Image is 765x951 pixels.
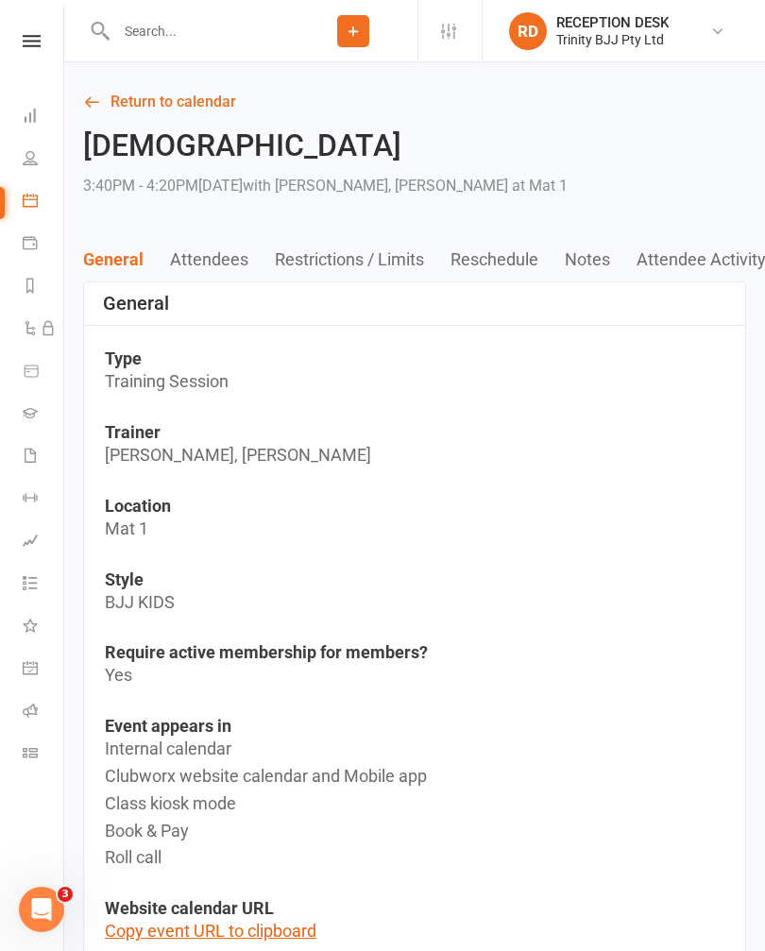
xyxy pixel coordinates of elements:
div: Class kiosk mode [105,790,724,818]
td: Event appears in [105,716,724,736]
td: [PERSON_NAME], [PERSON_NAME] [105,442,724,469]
div: Clubworx website calendar and Mobile app [105,763,724,790]
div: Internal calendar [105,736,724,763]
a: Roll call kiosk mode [23,691,65,734]
h2: [DEMOGRAPHIC_DATA] [83,129,568,162]
a: Product Sales [23,351,65,394]
td: Training Session [105,368,724,396]
td: Style [105,569,724,589]
td: Location [105,496,724,516]
a: Return to calendar [83,89,746,115]
a: Dashboard [23,96,65,139]
a: General attendance kiosk mode [23,649,65,691]
a: Class kiosk mode [23,734,65,776]
span: at Mat 1 [512,177,568,195]
div: RD [509,12,547,50]
div: Trinity BJJ Pty Ltd [556,31,669,48]
input: Search... [110,18,289,44]
a: What's New [23,606,65,649]
td: Yes [105,662,724,689]
button: Reschedule [450,249,565,269]
a: Assessments [23,521,65,564]
td: Trainer [105,422,724,442]
td: BJJ KIDS [105,589,724,617]
td: Mat 1 [105,516,724,543]
span: 3 [58,887,73,902]
td: Website calendar URL [105,898,724,918]
div: 3:40PM - 4:20PM[DATE] [83,173,568,199]
iframe: Intercom live chat [19,887,64,932]
div: Book & Pay [105,818,724,845]
div: Roll call [105,844,724,872]
a: Reports [23,266,65,309]
button: General [83,249,170,269]
button: Restrictions / Limits [275,249,450,269]
span: with [PERSON_NAME], [PERSON_NAME] [243,177,508,195]
button: Attendees [170,249,275,269]
button: Copy event URL to clipboard [105,918,316,945]
a: People [23,139,65,181]
a: Payments [23,224,65,266]
td: Require active membership for members? [105,642,724,662]
div: General [103,293,169,314]
td: Type [105,348,724,368]
a: Calendar [23,181,65,224]
button: Notes [565,249,637,269]
div: RECEPTION DESK [556,14,669,31]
